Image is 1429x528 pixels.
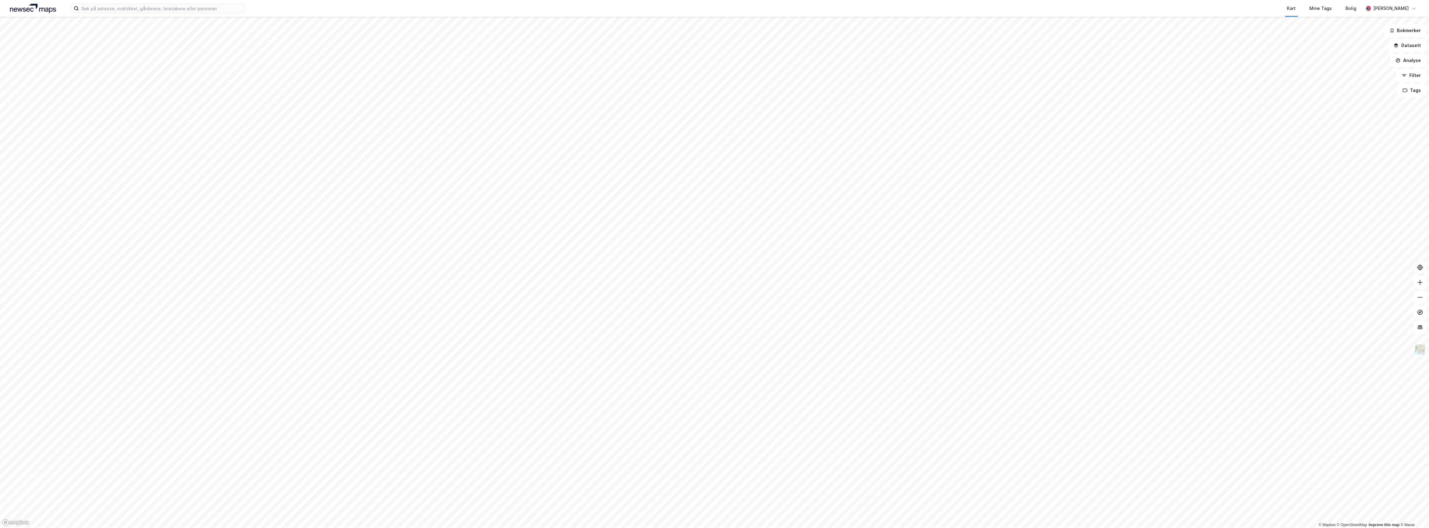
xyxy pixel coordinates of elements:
[10,4,56,13] img: logo.a4113a55bc3d86da70a041830d287a7e.svg
[1384,24,1427,37] button: Bokmerker
[1337,523,1367,527] a: OpenStreetMap
[1346,5,1357,12] div: Bolig
[2,519,29,526] a: Mapbox homepage
[1374,5,1409,12] div: [PERSON_NAME]
[1369,523,1400,527] a: Improve this map
[1397,69,1427,82] button: Filter
[1310,5,1332,12] div: Mine Tags
[1398,498,1429,528] iframe: Chat Widget
[1414,344,1426,356] img: Z
[79,4,245,13] input: Søk på adresse, matrikkel, gårdeiere, leietakere eller personer
[1398,498,1429,528] div: Kontrollprogram for chat
[1319,523,1336,527] a: Mapbox
[1390,54,1427,67] button: Analyse
[1398,84,1427,97] button: Tags
[1287,5,1296,12] div: Kart
[1388,39,1427,52] button: Datasett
